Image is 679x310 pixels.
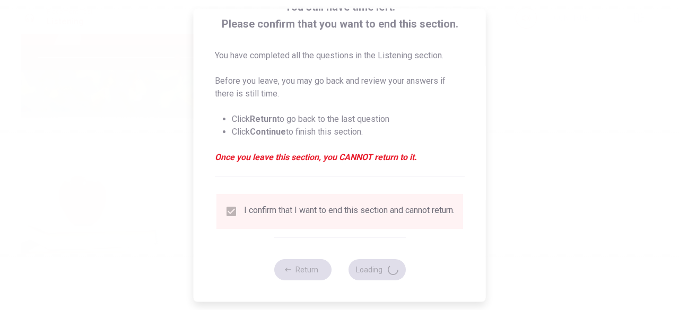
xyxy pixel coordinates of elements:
[250,127,286,137] strong: Continue
[215,75,465,100] p: Before you leave, you may go back and review your answers if there is still time.
[274,259,331,280] button: Return
[215,49,465,62] p: You have completed all the questions in the Listening section.
[232,113,465,126] li: Click to go back to the last question
[250,114,277,124] strong: Return
[215,151,465,164] em: Once you leave this section, you CANNOT return to it.
[244,205,455,218] div: I confirm that I want to end this section and cannot return.
[232,126,465,138] li: Click to finish this section.
[348,259,405,280] button: Loading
